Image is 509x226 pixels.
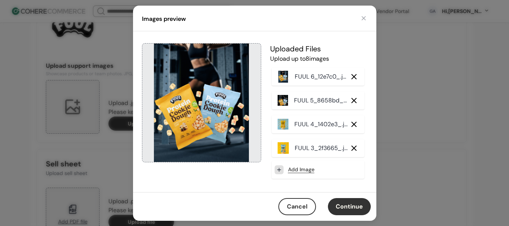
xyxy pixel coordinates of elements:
p: FUUL 3_2f3665_.jpg [295,144,348,153]
h4: Images preview [142,15,186,23]
p: FUUL 4_1402e3_.jpg [294,120,348,129]
p: FUUL 5_8658bd_.jpg [294,96,348,105]
a: Add Image [288,166,314,174]
p: Upload up to 8 image s [270,54,366,63]
button: Continue [328,198,371,215]
p: FUUL 6_12e7c0_.jpg [295,72,348,81]
button: Cancel [278,198,316,215]
h5: Uploaded File s [270,43,366,54]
